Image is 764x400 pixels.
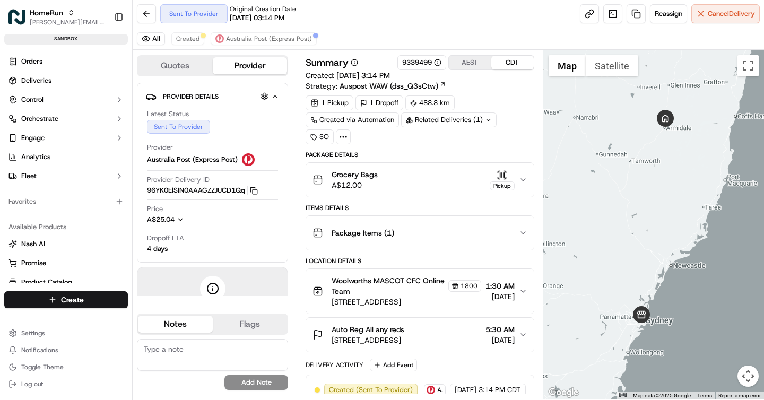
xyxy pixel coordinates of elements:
img: Nash [11,11,32,32]
button: Fleet [4,168,128,185]
span: Provider [147,143,173,152]
img: HomeRun [8,8,25,25]
a: Powered byPylon [75,263,128,271]
span: A$12.00 [332,180,378,190]
div: Start new chat [48,101,174,112]
button: Provider Details [146,88,279,105]
div: 1 Pickup [306,95,353,110]
span: Map data ©2025 Google [633,393,691,398]
div: Favorites [4,193,128,210]
span: Control [21,95,44,105]
span: Log out [21,380,43,388]
span: Created: [306,70,390,81]
span: Australia Post (Express Post) [226,34,312,43]
img: 1736555255976-a54dd68f-1ca7-489b-9aae-adbdc363a1c4 [11,101,30,120]
div: 📗 [11,238,19,247]
button: Show street map [549,55,586,76]
span: [DATE] [455,385,476,395]
span: [DATE] [485,335,515,345]
span: [DATE] [94,164,116,173]
img: Google [546,386,581,399]
button: CDT [491,56,534,69]
button: Pickup [490,170,515,190]
div: Location Details [306,257,534,265]
span: [PERSON_NAME] [33,164,86,173]
span: Auto Reg All any reds [332,324,404,335]
button: Start new chat [180,105,193,117]
span: Grocery Bags [332,169,378,180]
span: Settings [21,329,45,337]
div: SO [306,129,334,144]
span: [STREET_ADDRESS] [332,335,404,345]
span: [PERSON_NAME] [33,193,86,202]
span: Latest Status [147,109,189,119]
div: Package Details [306,151,534,159]
span: Package Items ( 1 ) [332,228,394,238]
button: Reassign [650,4,687,23]
span: Promise [21,258,46,268]
button: AEST [449,56,491,69]
a: Promise [8,258,124,268]
button: Created [171,32,204,45]
span: Product Catalog [21,277,72,287]
div: 9339499 [402,58,441,67]
button: Notifications [4,343,128,358]
button: 96YK0ElSIN0AAAGZZJUCD1Qq [147,186,258,195]
span: Reassign [655,9,682,19]
span: Auspost WAW (dss_Q3sCtw) [340,81,438,91]
button: CancelDelivery [691,4,760,23]
a: Report a map error [718,393,761,398]
input: Got a question? Start typing here... [28,68,191,80]
span: Price [147,204,163,214]
img: 8571987876998_91fb9ceb93ad5c398215_72.jpg [22,101,41,120]
button: Quotes [138,57,213,74]
span: Dropoff ETA [147,233,184,243]
span: Provider Delivery ID [147,175,210,185]
a: Analytics [4,149,128,166]
div: Available Products [4,219,128,236]
img: auspost_logo_v2.png [215,34,224,43]
div: Past conversations [11,138,71,146]
div: Delivery Activity [306,361,363,369]
a: Nash AI [8,239,124,249]
div: Strategy: [306,81,446,91]
button: HomeRunHomeRun[PERSON_NAME][EMAIL_ADDRESS][DOMAIN_NAME] [4,4,110,30]
button: A$25.04 [147,215,240,224]
div: 💻 [90,238,98,247]
a: Open this area in Google Maps (opens a new window) [546,386,581,399]
div: We're available if you need us! [48,112,146,120]
span: [DATE] [94,193,116,202]
a: Terms (opens in new tab) [697,393,712,398]
div: 488.8 km [405,95,455,110]
span: Original Creation Date [230,5,296,13]
button: Woolworths MASCOT CFC Online Team1800[STREET_ADDRESS]1:30 AM[DATE] [306,269,533,314]
button: Map camera controls [737,366,759,387]
a: Auspost WAW (dss_Q3sCtw) [340,81,446,91]
div: sandbox [4,34,128,45]
a: 📗Knowledge Base [6,233,85,252]
button: Toggle fullscreen view [737,55,759,76]
span: Analytics [21,152,50,162]
button: Create [4,291,128,308]
span: Notifications [21,346,58,354]
span: 1800 [461,282,477,290]
span: [DATE] 3:14 PM [336,71,390,80]
span: [STREET_ADDRESS] [332,297,481,307]
span: API Documentation [100,237,170,248]
span: Cancel Delivery [708,9,755,19]
span: Orchestrate [21,114,58,124]
div: Items Details [306,204,534,212]
span: Woolworths MASCOT CFC Online Team [332,275,446,297]
button: Log out [4,377,128,392]
span: Orders [21,57,42,66]
a: Created via Automation [306,112,399,127]
button: HomeRun [30,7,63,18]
a: Orders [4,53,128,70]
span: Knowledge Base [21,237,81,248]
button: [PERSON_NAME][EMAIL_ADDRESS][DOMAIN_NAME] [30,18,106,27]
button: Settings [4,326,128,341]
div: 1 Dropoff [355,95,403,110]
span: Toggle Theme [21,363,64,371]
button: Orchestrate [4,110,128,127]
